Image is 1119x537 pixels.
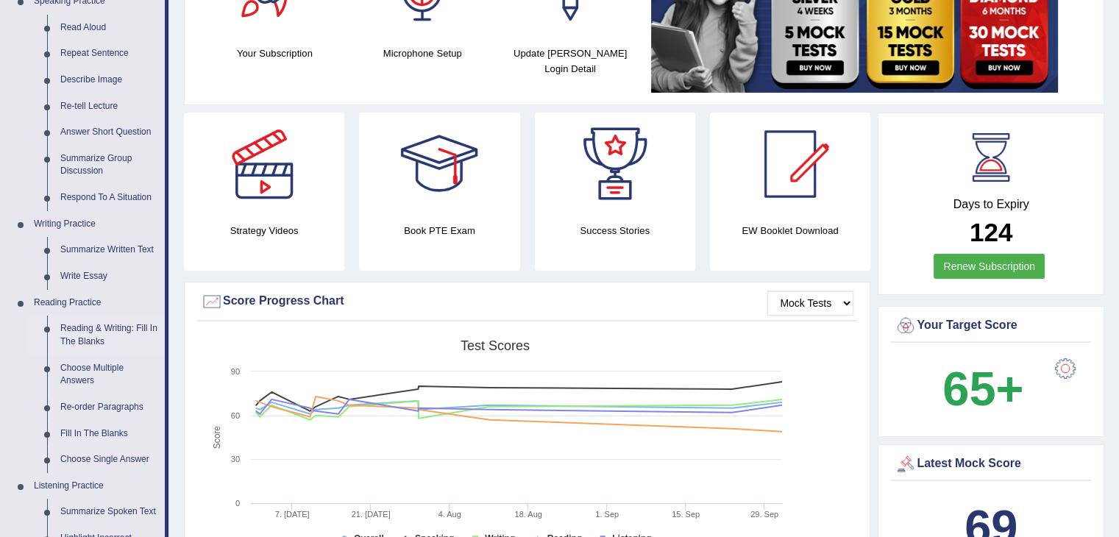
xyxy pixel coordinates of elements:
h4: Strategy Videos [184,223,344,238]
a: Summarize Spoken Text [54,499,165,525]
text: 30 [231,455,240,463]
h4: Days to Expiry [895,198,1087,211]
a: Re-order Paragraphs [54,394,165,421]
tspan: Test scores [461,338,530,353]
text: 90 [231,367,240,376]
a: Summarize Group Discussion [54,146,165,185]
a: Fill In The Blanks [54,421,165,447]
a: Read Aloud [54,15,165,41]
text: 0 [235,499,240,508]
tspan: Score [212,426,222,449]
div: Score Progress Chart [201,291,853,313]
a: Repeat Sentence [54,40,165,67]
a: Writing Practice [27,211,165,238]
h4: Update [PERSON_NAME] Login Detail [504,46,637,77]
tspan: 21. [DATE] [352,510,391,519]
a: Summarize Written Text [54,237,165,263]
a: Choose Multiple Answers [54,355,165,394]
tspan: 4. Aug [438,510,461,519]
tspan: 18. Aug [514,510,541,519]
div: Your Target Score [895,315,1087,337]
a: Listening Practice [27,473,165,499]
tspan: 1. Sep [595,510,619,519]
b: 65+ [942,362,1023,416]
h4: Your Subscription [208,46,341,61]
a: Choose Single Answer [54,447,165,473]
a: Renew Subscription [934,254,1045,279]
a: Answer Short Question [54,119,165,146]
h4: EW Booklet Download [710,223,870,238]
a: Describe Image [54,67,165,93]
a: Reading Practice [27,290,165,316]
a: Write Essay [54,263,165,290]
tspan: 29. Sep [750,510,778,519]
h4: Microphone Setup [356,46,489,61]
h4: Success Stories [535,223,695,238]
a: Reading & Writing: Fill In The Blanks [54,316,165,355]
h4: Book PTE Exam [359,223,519,238]
b: 124 [970,218,1012,246]
a: Respond To A Situation [54,185,165,211]
a: Re-tell Lecture [54,93,165,120]
text: 60 [231,411,240,420]
tspan: 15. Sep [672,510,700,519]
tspan: 7. [DATE] [275,510,310,519]
div: Latest Mock Score [895,453,1087,475]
